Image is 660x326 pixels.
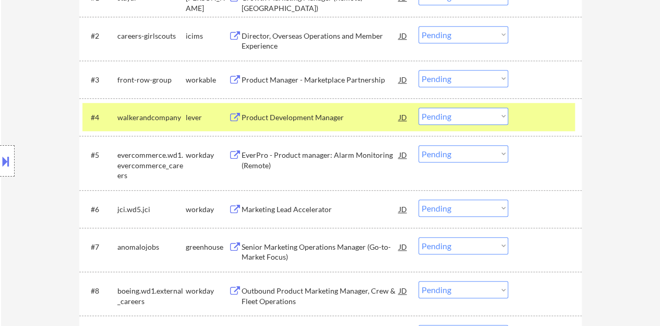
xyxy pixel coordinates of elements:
div: JD [398,237,409,256]
div: greenhouse [186,242,229,252]
div: JD [398,108,409,126]
div: JD [398,281,409,300]
div: #8 [91,286,109,296]
div: Product Manager - Marketplace Partnership [242,75,399,85]
div: workable [186,75,229,85]
div: Outbound Product Marketing Manager, Crew & Fleet Operations [242,286,399,306]
div: lever [186,112,229,123]
div: careers-girlscouts [117,31,186,41]
div: #2 [91,31,109,41]
div: JD [398,70,409,89]
div: icims [186,31,229,41]
div: JD [398,145,409,164]
div: Product Development Manager [242,112,399,123]
div: Director, Overseas Operations and Member Experience [242,31,399,51]
div: JD [398,26,409,45]
div: boeing.wd1.external_careers [117,286,186,306]
div: Marketing Lead Accelerator [242,204,399,215]
div: JD [398,200,409,218]
div: Senior Marketing Operations Manager (Go-to-Market Focus) [242,242,399,262]
div: workday [186,286,229,296]
div: workday [186,150,229,160]
div: workday [186,204,229,215]
div: EverPro - Product manager: Alarm Monitoring (Remote) [242,150,399,170]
